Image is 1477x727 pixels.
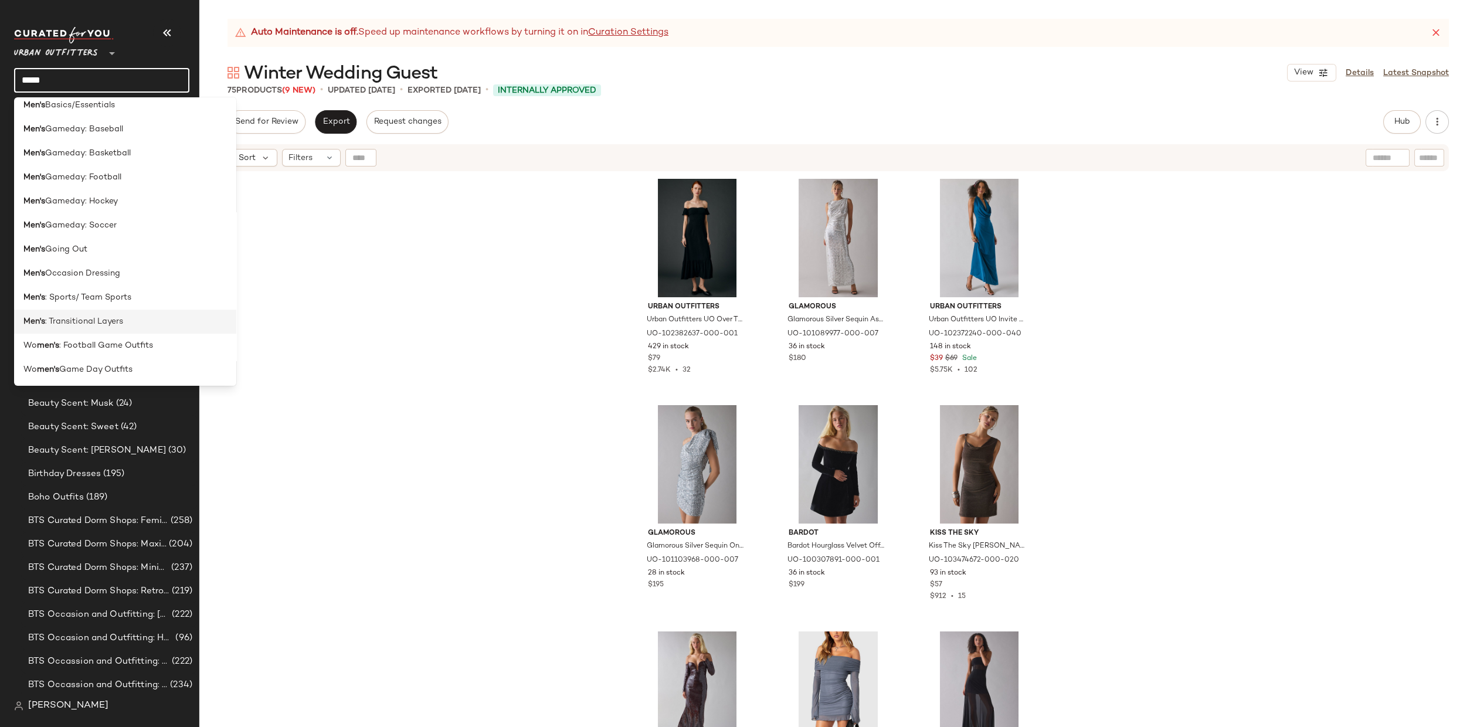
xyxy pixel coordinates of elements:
[228,67,239,79] img: svg%3e
[1346,67,1374,79] a: Details
[921,179,1038,297] img: 102372240_040_b
[23,195,45,208] b: Men's
[930,354,943,364] span: $39
[37,363,59,376] b: men's
[228,84,315,97] div: Products
[929,555,1019,566] span: UO-103474672-000-020
[930,580,942,590] span: $57
[45,195,118,208] span: Gameday: Hockey
[930,593,946,600] span: $912
[648,528,747,539] span: Glamorous
[45,219,117,232] span: Gameday: Soccer
[288,152,313,164] span: Filters
[28,491,84,504] span: Boho Outfits
[45,291,131,304] span: : Sports/ Team Sports
[779,405,897,524] img: 100307891_001_b
[958,593,966,600] span: 15
[168,514,192,528] span: (258)
[779,179,897,297] img: 101089977_007_b
[45,315,123,328] span: : Transitional Layers
[1287,64,1336,81] button: View
[787,541,887,552] span: Bardot Hourglass Velvet Off-The-Shoulder Long Sleeve Mini Dress in Black, Women's at Urban Outfit...
[28,608,169,621] span: BTS Occasion and Outfitting: [PERSON_NAME] to Party
[789,342,825,352] span: 36 in stock
[946,593,958,600] span: •
[789,580,804,590] span: $199
[930,366,953,374] span: $5.75K
[59,363,133,376] span: Game Day Outfits
[1293,68,1313,77] span: View
[23,171,45,184] b: Men's
[239,152,256,164] span: Sort
[45,267,120,280] span: Occasion Dressing
[930,568,966,579] span: 93 in stock
[929,329,1021,339] span: UO-102372240-000-040
[408,84,481,97] p: Exported [DATE]
[101,467,124,481] span: (195)
[789,354,806,364] span: $180
[168,678,192,692] span: (234)
[118,420,137,434] span: (42)
[374,117,442,127] span: Request changes
[23,147,45,159] b: Men's
[647,541,746,552] span: Glamorous Silver Sequin One-Shoulder Bow Mini Dress in Silver, Women's at Urban Outfitters
[400,83,403,97] span: •
[235,117,298,127] span: Send for Review
[169,585,192,598] span: (219)
[789,568,825,579] span: 36 in stock
[45,99,115,111] span: Basics/Essentials
[169,561,192,575] span: (237)
[639,179,756,297] img: 102382637_001_b
[14,701,23,711] img: svg%3e
[787,329,878,339] span: UO-101089977-000-007
[787,555,880,566] span: UO-100307891-000-001
[282,86,315,95] span: (9 New)
[648,568,685,579] span: 28 in stock
[647,315,746,325] span: Urban Outfitters UO Over The Moon Flutter Sleeve Off-The-Shoulder Midi Dress in Black, Women's at...
[28,655,169,668] span: BTS Occassion and Outfitting: Campus Lounge
[228,110,305,134] button: Send for Review
[169,608,192,621] span: (222)
[671,366,683,374] span: •
[28,678,168,692] span: BTS Occassion and Outfitting: First Day Fits
[167,538,192,551] span: (204)
[683,366,691,374] span: 32
[59,339,153,352] span: : Football Game Outfits
[930,302,1029,312] span: Urban Outfitters
[166,444,186,457] span: (30)
[639,405,756,524] img: 101103968_007_b
[23,339,37,352] span: Wo
[45,147,131,159] span: Gameday: Basketball
[315,110,356,134] button: Export
[23,315,45,328] b: Men's
[789,528,888,539] span: Bardot
[366,110,449,134] button: Request changes
[114,397,133,410] span: (24)
[322,117,349,127] span: Export
[228,86,236,95] span: 75
[965,366,977,374] span: 102
[647,329,738,339] span: UO-102382637-000-001
[930,342,971,352] span: 148 in stock
[23,363,37,376] span: Wo
[28,538,167,551] span: BTS Curated Dorm Shops: Maximalist
[648,342,689,352] span: 429 in stock
[28,699,108,713] span: [PERSON_NAME]
[930,528,1029,539] span: Kiss The Sky
[28,585,169,598] span: BTS Curated Dorm Shops: Retro+ Boho
[588,26,668,40] a: Curation Settings
[498,84,596,97] span: Internally Approved
[45,243,87,256] span: Going Out
[328,84,395,97] p: updated [DATE]
[14,40,98,61] span: Urban Outfitters
[28,444,166,457] span: Beauty Scent: [PERSON_NAME]
[953,366,965,374] span: •
[37,339,59,352] b: men's
[648,366,671,374] span: $2.74K
[945,354,957,364] span: $69
[28,467,101,481] span: Birthday Dresses
[23,291,45,304] b: Men's
[23,99,45,111] b: Men's
[169,655,192,668] span: (222)
[45,123,123,135] span: Gameday: Baseball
